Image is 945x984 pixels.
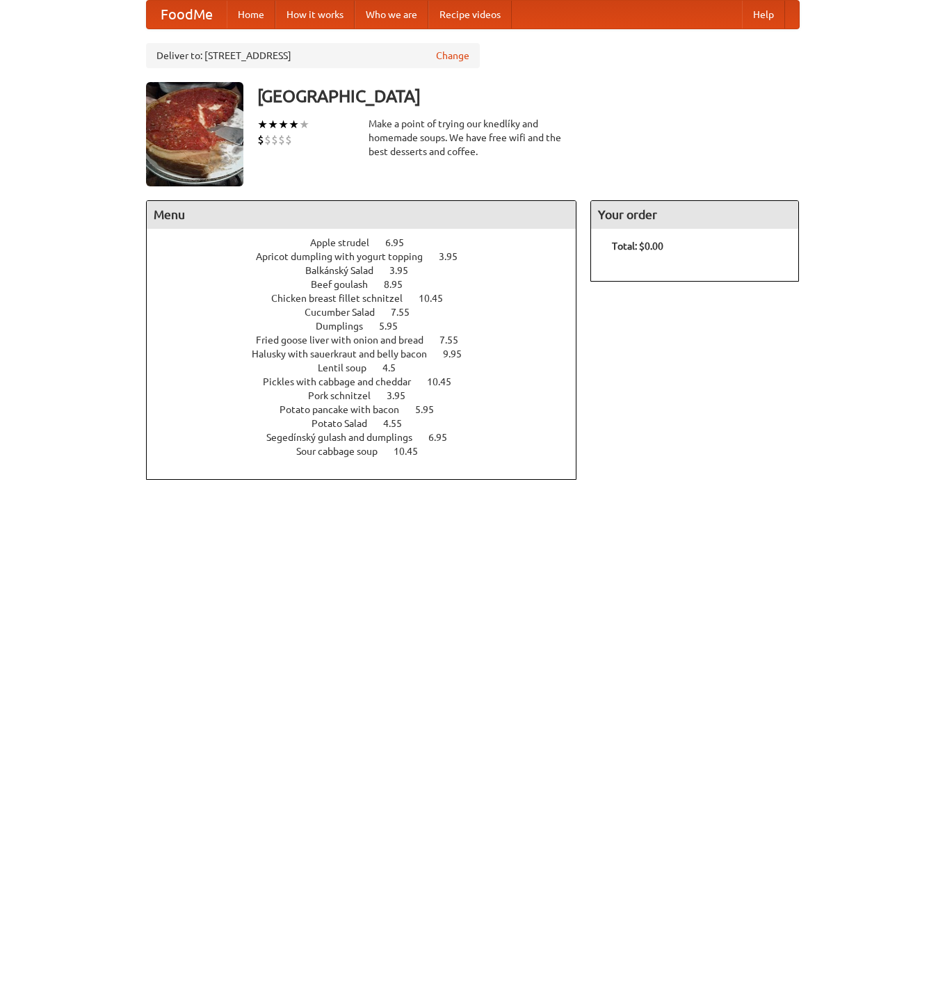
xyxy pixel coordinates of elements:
[299,117,309,132] li: ★
[271,293,469,304] a: Chicken breast fillet schnitzel 10.45
[312,418,428,429] a: Potato Salad 4.55
[256,334,437,346] span: Fried goose liver with onion and bread
[387,390,419,401] span: 3.95
[278,132,285,147] li: $
[257,132,264,147] li: $
[382,362,410,373] span: 4.5
[428,1,512,29] a: Recipe videos
[257,117,268,132] li: ★
[268,117,278,132] li: ★
[391,307,423,318] span: 7.55
[428,432,461,443] span: 6.95
[146,43,480,68] div: Deliver to: [STREET_ADDRESS]
[227,1,275,29] a: Home
[318,362,421,373] a: Lentil soup 4.5
[612,241,663,252] b: Total: $0.00
[389,265,422,276] span: 3.95
[415,404,448,415] span: 5.95
[308,390,431,401] a: Pork schnitzel 3.95
[147,201,576,229] h4: Menu
[436,49,469,63] a: Change
[296,446,444,457] a: Sour cabbage soup 10.45
[383,418,416,429] span: 4.55
[280,404,460,415] a: Potato pancake with bacon 5.95
[280,404,413,415] span: Potato pancake with bacon
[263,376,425,387] span: Pickles with cabbage and cheddar
[310,237,383,248] span: Apple strudel
[384,279,417,290] span: 8.95
[591,201,798,229] h4: Your order
[394,446,432,457] span: 10.45
[278,117,289,132] li: ★
[264,132,271,147] li: $
[355,1,428,29] a: Who we are
[266,432,473,443] a: Segedínský gulash and dumplings 6.95
[285,132,292,147] li: $
[443,348,476,360] span: 9.95
[147,1,227,29] a: FoodMe
[305,265,387,276] span: Balkánský Salad
[271,132,278,147] li: $
[266,432,426,443] span: Segedínský gulash and dumplings
[256,334,484,346] a: Fried goose liver with onion and bread 7.55
[296,446,391,457] span: Sour cabbage soup
[289,117,299,132] li: ★
[305,307,435,318] a: Cucumber Salad 7.55
[146,82,243,186] img: angular.jpg
[308,390,385,401] span: Pork schnitzel
[256,251,483,262] a: Apricot dumpling with yogurt topping 3.95
[263,376,477,387] a: Pickles with cabbage and cheddar 10.45
[305,307,389,318] span: Cucumber Salad
[311,279,428,290] a: Beef goulash 8.95
[311,279,382,290] span: Beef goulash
[252,348,441,360] span: Halusky with sauerkraut and belly bacon
[252,348,487,360] a: Halusky with sauerkraut and belly bacon 9.95
[439,334,472,346] span: 7.55
[427,376,465,387] span: 10.45
[257,82,800,110] h3: [GEOGRAPHIC_DATA]
[271,293,417,304] span: Chicken breast fillet schnitzel
[369,117,577,159] div: Make a point of trying our knedlíky and homemade soups. We have free wifi and the best desserts a...
[379,321,412,332] span: 5.95
[275,1,355,29] a: How it works
[385,237,418,248] span: 6.95
[312,418,381,429] span: Potato Salad
[419,293,457,304] span: 10.45
[310,237,430,248] a: Apple strudel 6.95
[316,321,423,332] a: Dumplings 5.95
[742,1,785,29] a: Help
[318,362,380,373] span: Lentil soup
[305,265,434,276] a: Balkánský Salad 3.95
[256,251,437,262] span: Apricot dumpling with yogurt topping
[316,321,377,332] span: Dumplings
[439,251,471,262] span: 3.95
